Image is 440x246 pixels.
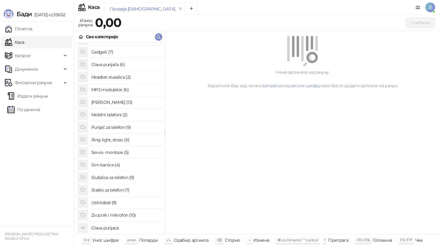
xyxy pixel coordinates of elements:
img: Logo [4,9,13,19]
button: Add tab [185,2,198,15]
div: grid [74,43,165,234]
h4: Ring light, drzac (6) [91,135,160,145]
span: + [248,238,250,242]
div: Сторно [225,236,240,244]
h4: Headset slusalica (2) [91,72,160,82]
div: Измена [253,236,269,244]
span: ↑/↓ [166,238,171,242]
h4: Mobilni telefoni (2) [91,110,160,120]
strong: 0,00 [95,15,121,30]
h4: Usb kabal (8) [91,198,160,207]
h4: Servis- montaze (5) [91,147,160,157]
span: Бади [16,10,32,18]
h4: Glava punjača (6) [91,60,160,69]
span: F11 / F17 [400,238,412,242]
span: [DATE]-cc35662 [32,12,65,17]
span: enter [127,238,136,242]
a: претрагу [260,83,280,88]
div: Продаја [DEMOGRAPHIC_DATA] [110,6,175,12]
span: f [324,238,325,242]
button: Плаћање [406,18,435,28]
small: [PERSON_NAME] PREDUZETNIK MOBILE STYLE [5,232,58,241]
span: Документи [15,63,38,75]
div: Нема артикала на рачуну. Користите бар код читач, или како бисте додали артикле на рачун. [172,69,433,89]
div: Одабир артикла [174,236,208,244]
h4: [PERSON_NAME] (13) [91,97,160,107]
span: JŠ [425,2,435,12]
h4: Staklo za telefon (7) [91,185,160,195]
a: По данима [7,103,40,116]
a: Каса [5,36,24,48]
div: Потврди [139,236,158,244]
a: Издати рачуни [7,90,48,102]
h4: Zvucnik i mikrofon (10) [91,210,160,220]
span: F10 / F16 [357,238,370,242]
a: унесите шифру [288,83,321,88]
h4: Sim kartice (4) [91,160,160,170]
h4: Glava punjaca [91,223,160,233]
span: 0-9 [84,238,89,242]
div: GP [78,223,88,233]
h4: Gedgeti (7) [91,47,160,57]
h4: Punjač za telefon (9) [91,122,160,132]
span: Каталог [15,50,31,62]
span: ⌘ command / ⌃ control [277,238,318,242]
div: Каса [88,5,100,10]
div: Износ рачуна [77,17,94,29]
button: remove [176,6,184,11]
div: Готовина [373,236,392,244]
div: Унос шифре [92,236,119,244]
span: ⌫ [217,238,222,242]
h4: Slušalice za telefon (9) [91,173,160,182]
a: Документација [413,2,423,12]
span: Фискални рачуни [15,76,52,89]
div: Чек [415,236,423,244]
h4: MP3 modulator (6) [91,85,160,95]
a: Почетна [5,23,32,35]
div: Претрага [328,236,348,244]
div: Све категорије [86,33,118,40]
